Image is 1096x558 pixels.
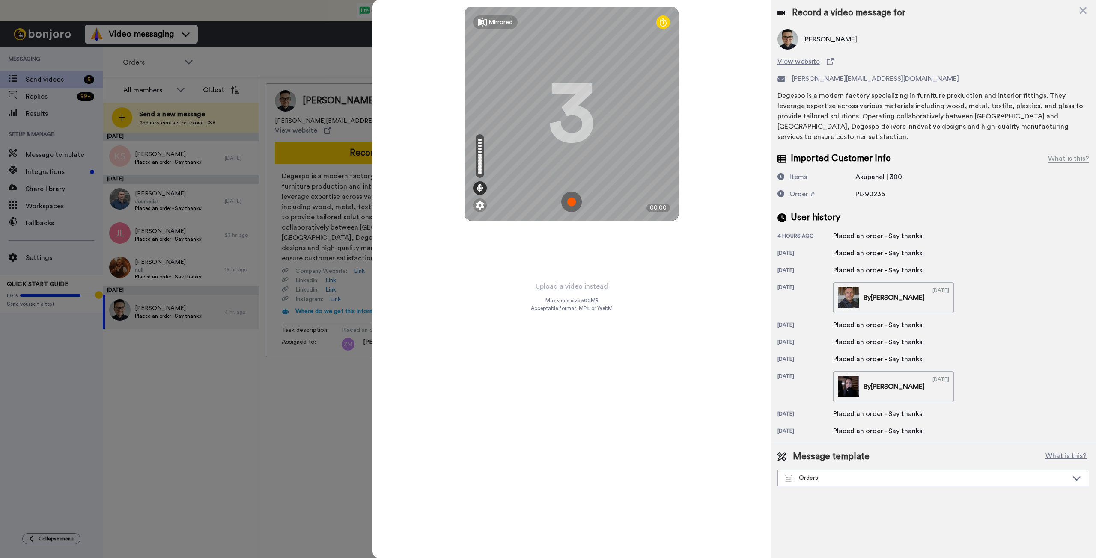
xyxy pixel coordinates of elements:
span: Message template [793,450,870,463]
div: [DATE] [777,373,833,402]
div: [DATE] [932,376,949,397]
span: Max video size: 500 MB [545,297,598,304]
div: 3 [548,82,595,146]
div: Orders [785,474,1068,482]
img: 201ef851-461c-45af-964c-07f87b21566b-thumb.jpg [838,376,859,397]
div: [DATE] [777,356,833,364]
span: Akupanel | 300 [855,174,902,180]
div: [DATE] [777,267,833,275]
button: What is this? [1043,450,1089,463]
div: Placed an order - Say thanks! [833,248,924,258]
div: Placed an order - Say thanks! [833,409,924,419]
div: [DATE] [932,287,949,308]
span: PL-90235 [855,191,885,198]
div: [DATE] [777,250,833,258]
span: Acceptable format: MP4 or WebM [531,305,613,312]
div: Placed an order - Say thanks! [833,354,924,364]
div: Placed an order - Say thanks! [833,265,924,275]
div: 4 hours ago [777,233,833,241]
span: Imported Customer Info [791,152,891,165]
span: [PERSON_NAME][EMAIL_ADDRESS][DOMAIN_NAME] [792,74,959,84]
div: [DATE] [777,284,833,313]
a: By[PERSON_NAME][DATE] [833,282,954,313]
div: Placed an order - Say thanks! [833,337,924,347]
div: By [PERSON_NAME] [864,292,925,303]
div: [DATE] [777,428,833,436]
div: [DATE] [777,322,833,330]
div: [DATE] [777,339,833,347]
div: Order # [789,189,815,199]
button: Upload a video instead [533,281,611,292]
img: ic_gear.svg [476,201,484,210]
img: Message-temps.svg [785,475,792,482]
div: Placed an order - Say thanks! [833,426,924,436]
div: What is this? [1048,154,1089,164]
div: By [PERSON_NAME] [864,381,925,392]
span: User history [791,211,840,224]
div: Degespo is a modern factory specializing in furniture production and interior fittings. They leve... [777,91,1089,142]
div: Items [789,172,807,182]
a: By[PERSON_NAME][DATE] [833,371,954,402]
div: Placed an order - Say thanks! [833,231,924,241]
img: 3d0678c9-867d-4e95-b11f-0fa3836aa31b-thumb.jpg [838,287,859,308]
img: ic_record_start.svg [561,192,582,212]
div: Placed an order - Say thanks! [833,320,924,330]
div: 00:00 [646,204,670,212]
div: [DATE] [777,410,833,419]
